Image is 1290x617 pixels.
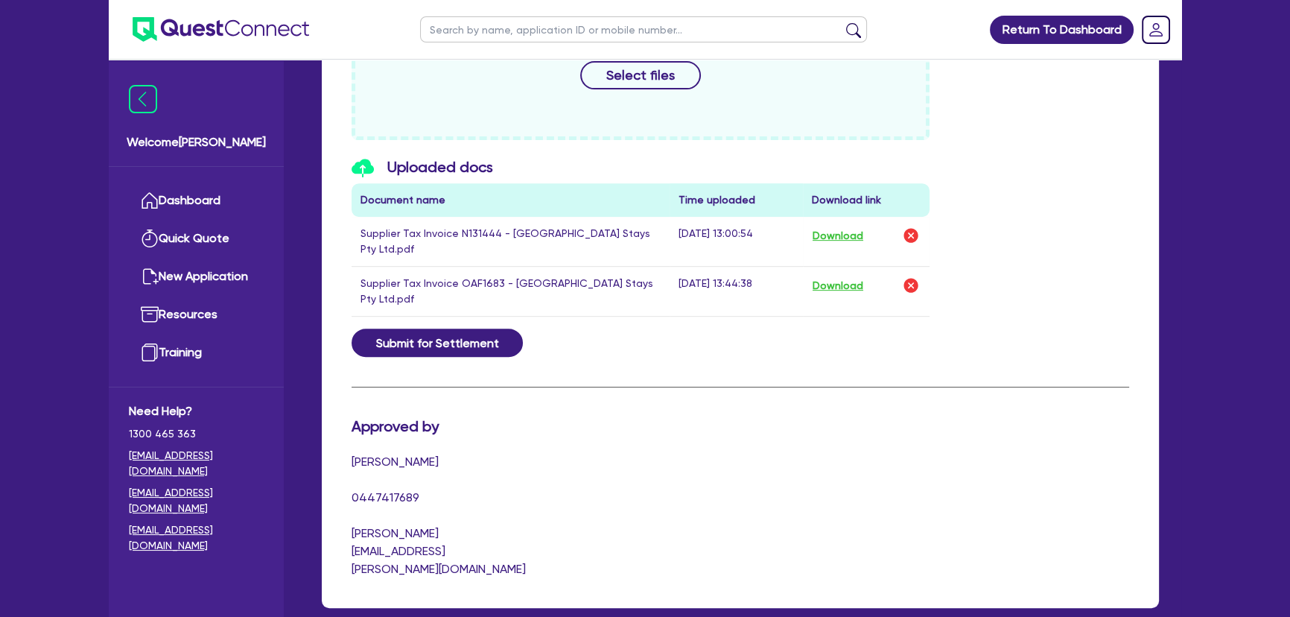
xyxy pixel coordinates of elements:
[352,526,526,576] span: [PERSON_NAME][EMAIL_ADDRESS][PERSON_NAME][DOMAIN_NAME]
[352,455,439,469] span: [PERSON_NAME]
[141,268,159,285] img: new-application
[129,448,264,479] a: [EMAIL_ADDRESS][DOMAIN_NAME]
[420,16,867,42] input: Search by name, application ID or mobile number...
[129,522,264,554] a: [EMAIL_ADDRESS][DOMAIN_NAME]
[141,306,159,323] img: resources
[129,402,264,420] span: Need Help?
[129,296,264,334] a: Resources
[902,276,920,294] img: delete-icon
[352,158,930,178] h3: Uploaded docs
[580,61,701,89] button: Select files
[352,217,670,267] td: Supplier Tax Invoice N131444 - [GEOGRAPHIC_DATA] Stays Pty Ltd.pdf
[129,426,264,442] span: 1300 465 363
[902,227,920,244] img: delete-icon
[803,183,930,217] th: Download link
[127,133,266,151] span: Welcome [PERSON_NAME]
[670,217,803,267] td: [DATE] 13:00:54
[129,220,264,258] a: Quick Quote
[129,182,264,220] a: Dashboard
[133,17,309,42] img: quest-connect-logo-blue
[1137,10,1175,49] a: Dropdown toggle
[129,85,157,113] img: icon-menu-close
[141,230,159,247] img: quick-quote
[141,344,159,361] img: training
[352,490,419,504] span: 0447417689
[990,16,1134,44] a: Return To Dashboard
[352,329,523,357] button: Submit for Settlement
[352,417,529,435] h3: Approved by
[812,276,864,295] button: Download
[352,267,670,317] td: Supplier Tax Invoice OAF1683 - [GEOGRAPHIC_DATA] Stays Pty Ltd.pdf
[812,226,864,245] button: Download
[352,159,374,177] img: icon-upload
[670,267,803,317] td: [DATE] 13:44:38
[352,183,670,217] th: Document name
[129,485,264,516] a: [EMAIL_ADDRESS][DOMAIN_NAME]
[129,258,264,296] a: New Application
[670,183,803,217] th: Time uploaded
[129,334,264,372] a: Training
